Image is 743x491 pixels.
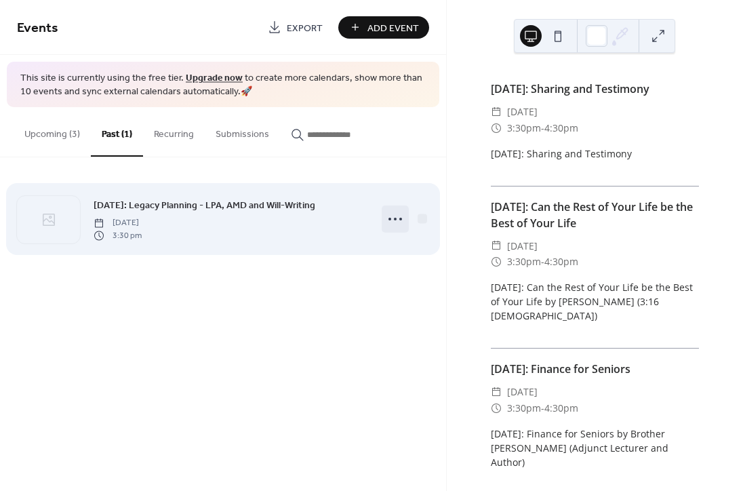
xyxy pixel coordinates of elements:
[491,400,502,416] div: ​
[491,81,699,97] div: [DATE]: Sharing and Testimony
[541,400,544,416] span: -
[491,238,502,254] div: ​
[507,254,541,270] span: 3:30pm
[491,427,699,469] div: [DATE]: Finance for Seniors by Brother [PERSON_NAME] (Adjunct Lecturer and Author)
[491,361,699,377] div: [DATE]: Finance for Seniors
[20,72,426,98] span: This site is currently using the free tier. to create more calendars, show more than 10 events an...
[338,16,429,39] button: Add Event
[91,107,143,157] button: Past (1)
[205,107,280,155] button: Submissions
[544,254,578,270] span: 4:30pm
[14,107,91,155] button: Upcoming (3)
[143,107,205,155] button: Recurring
[544,400,578,416] span: 4:30pm
[258,16,333,39] a: Export
[541,254,544,270] span: -
[507,400,541,416] span: 3:30pm
[491,104,502,120] div: ​
[94,199,315,213] span: [DATE]: Legacy Planning - LPA, AMD and Will-Writing
[491,120,502,136] div: ​
[367,21,419,35] span: Add Event
[491,199,699,231] div: [DATE]: Can the Rest of Your Life be the Best of Your Life
[507,120,541,136] span: 3:30pm
[94,197,315,213] a: [DATE]: Legacy Planning - LPA, AMD and Will-Writing
[541,120,544,136] span: -
[287,21,323,35] span: Export
[186,69,243,87] a: Upgrade now
[94,217,142,229] span: [DATE]
[491,254,502,270] div: ​
[507,104,538,120] span: [DATE]
[491,280,699,337] div: [DATE]: Can the Rest of Your Life be the Best of Your Life by [PERSON_NAME] (3:16 [DEMOGRAPHIC_DA...
[507,384,538,400] span: [DATE]
[544,120,578,136] span: 4:30pm
[491,384,502,400] div: ​
[507,238,538,254] span: [DATE]
[491,146,699,175] div: [DATE]: Sharing and Testimony
[94,229,142,241] span: 3:30 pm
[17,15,58,41] span: Events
